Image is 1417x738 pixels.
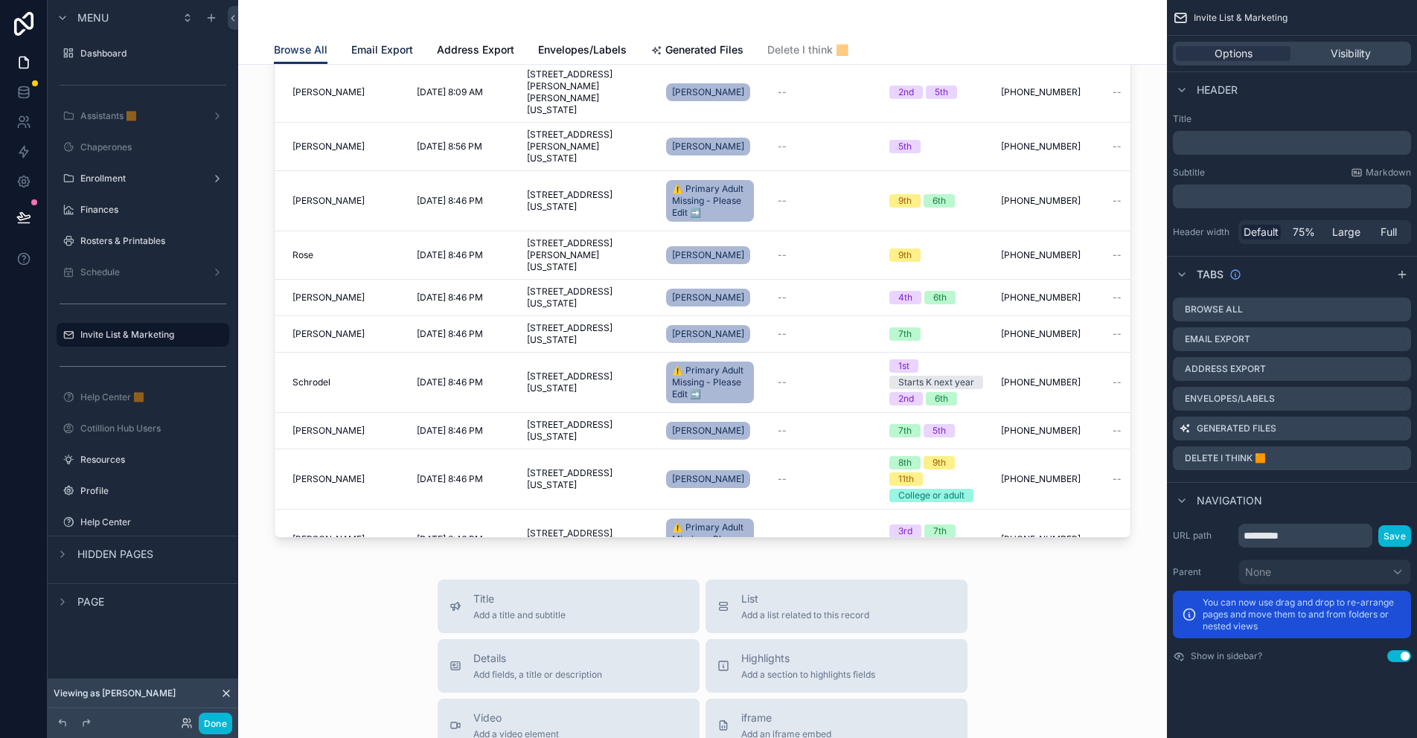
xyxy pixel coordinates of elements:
[741,609,869,621] span: Add a list related to this record
[57,510,229,534] a: Help Center
[1293,225,1315,240] span: 75%
[1194,12,1288,24] span: Invite List & Marketing
[57,260,229,284] a: Schedule
[437,36,514,66] a: Address Export
[57,479,229,503] a: Profile
[1238,559,1411,585] button: None
[1331,46,1371,61] span: Visibility
[1381,225,1397,240] span: Full
[1185,333,1250,345] label: Email Export
[57,417,229,440] a: Cotillion Hub Users
[80,235,226,247] label: Rosters & Printables
[1185,363,1266,375] label: Address Export
[1197,493,1262,508] span: Navigation
[80,173,205,184] label: Enrollment
[1173,131,1411,155] div: scrollable content
[538,36,627,66] a: Envelopes/Labels
[199,713,232,734] button: Done
[57,323,229,347] a: Invite List & Marketing
[77,547,153,562] span: Hidden pages
[438,580,700,633] button: TitleAdd a title and subtitle
[80,485,226,497] label: Profile
[706,639,967,693] button: HighlightsAdd a section to highlights fields
[1173,566,1232,578] label: Parent
[1215,46,1253,61] span: Options
[473,651,602,666] span: Details
[274,36,327,65] a: Browse All
[473,710,559,725] span: Video
[1197,83,1238,97] span: Header
[1173,113,1411,125] label: Title
[80,204,226,216] label: Finances
[741,591,869,606] span: List
[57,229,229,253] a: Rosters & Printables
[1351,167,1411,179] a: Markdown
[767,36,848,66] a: Delete I think 🟧
[80,141,226,153] label: Chaperones
[1378,525,1411,547] button: Save
[741,669,875,681] span: Add a section to highlights fields
[274,42,327,57] span: Browse All
[54,687,176,699] span: Viewing as [PERSON_NAME]
[57,135,229,159] a: Chaperones
[437,42,514,57] span: Address Export
[80,516,226,528] label: Help Center
[473,669,602,681] span: Add fields, a title or description
[473,609,566,621] span: Add a title and subtitle
[351,36,413,66] a: Email Export
[538,42,627,57] span: Envelopes/Labels
[1203,597,1402,632] p: You can now use drag and drop to re-arrange pages and move them to and from folders or nested views
[57,42,229,65] a: Dashboard
[80,329,220,341] label: Invite List & Marketing
[1191,650,1262,662] label: Show in sidebar?
[1173,226,1232,238] label: Header width
[1197,267,1224,282] span: Tabs
[1332,225,1360,240] span: Large
[665,42,743,57] span: Generated Files
[80,110,205,122] label: Assistants 🟧
[1366,167,1411,179] span: Markdown
[741,710,831,725] span: iframe
[706,580,967,633] button: ListAdd a list related to this record
[57,198,229,222] a: Finances
[57,448,229,472] a: Resources
[1173,184,1411,208] div: scrollable content
[57,167,229,190] a: Enrollment
[77,594,104,609] span: Page
[80,391,226,403] label: Help Center 🟧
[80,423,226,434] label: Cotillion Hub Users
[80,266,205,278] label: Schedule
[57,104,229,128] a: Assistants 🟧
[1197,423,1276,434] label: Generated Files
[767,42,848,57] span: Delete I think 🟧
[351,42,413,57] span: Email Export
[1173,167,1205,179] label: Subtitle
[77,10,109,25] span: Menu
[80,48,226,60] label: Dashboard
[57,385,229,409] a: Help Center 🟧
[650,36,743,66] a: Generated Files
[1245,565,1271,580] span: None
[80,454,226,466] label: Resources
[1173,530,1232,542] label: URL path
[473,591,566,606] span: Title
[1185,393,1275,405] label: Envelopes/Labels
[741,651,875,666] span: Highlights
[438,639,700,693] button: DetailsAdd fields, a title or description
[1185,304,1243,315] label: Browse All
[1185,452,1266,464] label: Delete I think 🟧
[1244,225,1279,240] span: Default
